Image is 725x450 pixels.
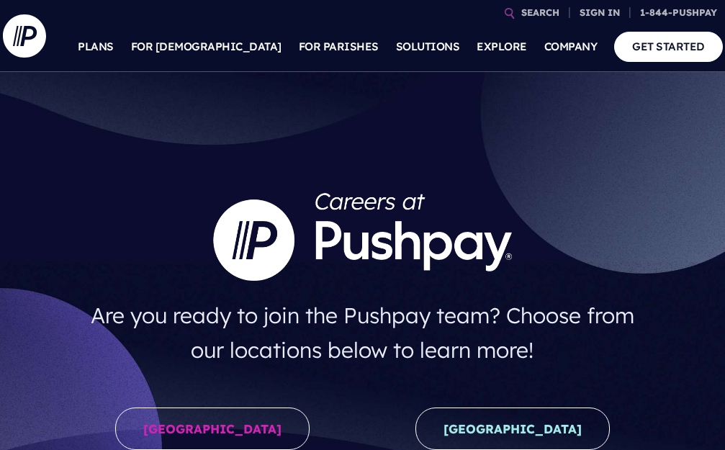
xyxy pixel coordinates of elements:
a: EXPLORE [477,22,527,72]
a: COMPANY [544,22,598,72]
h4: Are you ready to join the Pushpay team? Choose from our locations below to learn more! [74,292,651,373]
a: GET STARTED [614,32,723,61]
a: PLANS [78,22,114,72]
a: [GEOGRAPHIC_DATA] [415,408,610,450]
a: FOR PARISHES [299,22,379,72]
a: SOLUTIONS [396,22,460,72]
a: FOR [DEMOGRAPHIC_DATA] [131,22,282,72]
a: [GEOGRAPHIC_DATA] [115,408,310,450]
